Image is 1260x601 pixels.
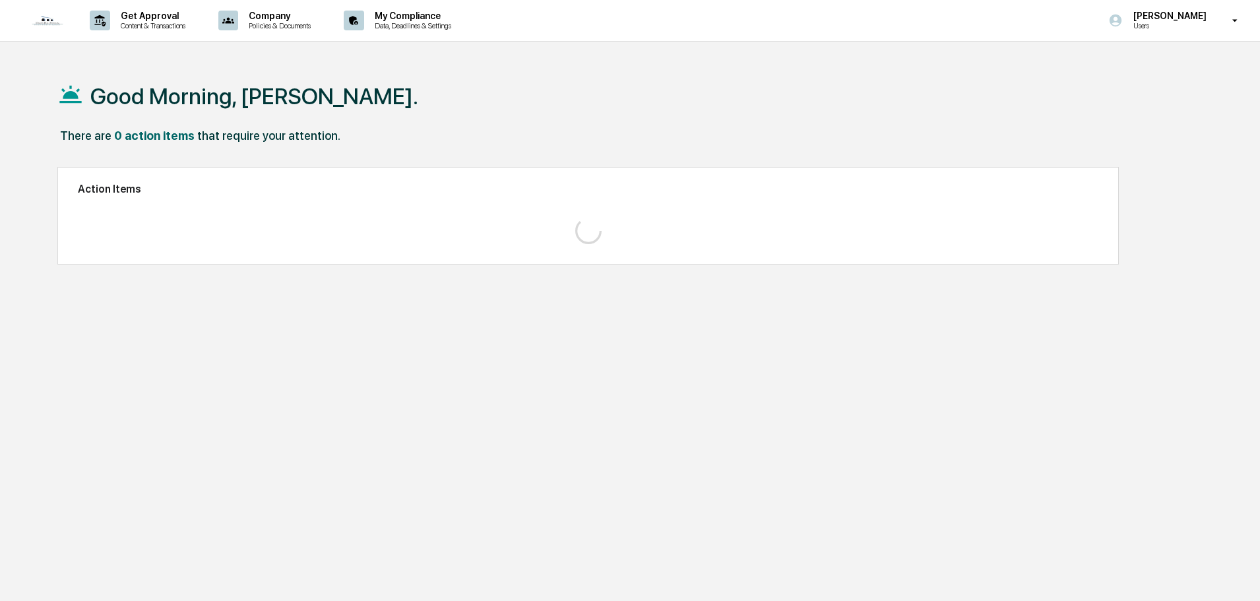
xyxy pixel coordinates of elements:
[90,83,418,110] h1: Good Morning, [PERSON_NAME].
[110,21,192,30] p: Content & Transactions
[1123,21,1213,30] p: Users
[78,183,1098,195] h2: Action Items
[197,129,340,142] div: that require your attention.
[238,11,317,21] p: Company
[364,21,458,30] p: Data, Deadlines & Settings
[1123,11,1213,21] p: [PERSON_NAME]
[114,129,195,142] div: 0 action items
[238,21,317,30] p: Policies & Documents
[32,16,63,26] img: logo
[110,11,192,21] p: Get Approval
[364,11,458,21] p: My Compliance
[60,129,111,142] div: There are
